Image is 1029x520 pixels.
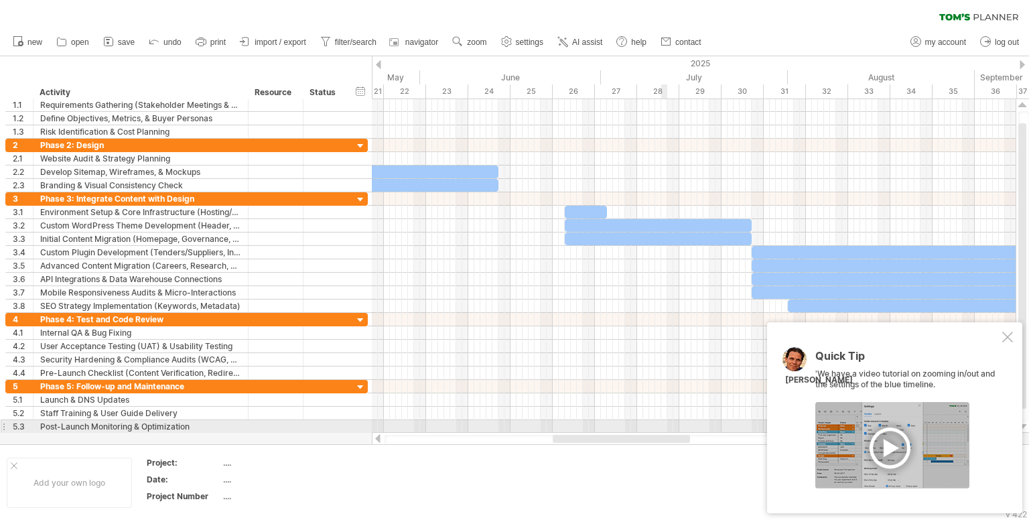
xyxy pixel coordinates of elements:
[40,340,241,352] div: User Acceptance Testing (UAT) & Usability Testing
[335,38,376,47] span: filter/search
[13,353,33,366] div: 4.3
[601,70,788,84] div: July 2025
[255,86,295,99] div: Resource
[785,375,853,386] div: [PERSON_NAME]
[815,350,1000,369] div: Quick Tip
[13,259,33,272] div: 3.5
[13,219,33,232] div: 3.2
[40,407,241,419] div: Staff Training & User Guide Delivery
[13,407,33,419] div: 5.2
[310,86,339,99] div: Status
[40,300,241,312] div: SEO Strategy Implementation (Keywords, Metadata)
[7,458,132,508] div: Add your own logo
[907,34,970,51] a: my account
[13,125,33,138] div: 1.3
[675,38,701,47] span: contact
[631,38,646,47] span: help
[255,38,306,47] span: import / export
[40,393,241,406] div: Launch & DNS Updates
[40,233,241,245] div: Initial Content Migration (Homepage, Governance, News, Publications)
[788,70,975,84] div: August 2025
[223,474,336,485] div: ....
[53,34,93,51] a: open
[1006,509,1027,519] div: v 422
[977,34,1023,51] a: log out
[722,84,764,99] div: 30
[40,125,241,138] div: Risk Identification & Cost Planning
[975,84,1017,99] div: 36
[553,84,595,99] div: 26
[118,38,135,47] span: save
[9,34,46,51] a: new
[13,246,33,259] div: 3.4
[192,34,230,51] a: print
[995,38,1019,47] span: log out
[13,286,33,299] div: 3.7
[40,206,241,218] div: Environment Setup & Core Infrastructure (Hosting/Platform)
[71,38,89,47] span: open
[13,99,33,111] div: 1.1
[13,206,33,218] div: 3.1
[925,38,966,47] span: my account
[40,152,241,165] div: Website Audit & Strategy Planning
[468,84,510,99] div: 24
[40,353,241,366] div: Security Hardening & Compliance Audits (WCAG, SOC 2)
[40,166,241,178] div: Develop Sitemap, Wireframes, & Mockups
[657,34,705,51] a: contact
[27,38,42,47] span: new
[13,273,33,285] div: 3.6
[13,166,33,178] div: 2.2
[40,420,241,433] div: Post-Launch Monitoring & Optimization
[13,192,33,205] div: 3
[13,139,33,151] div: 2
[236,34,310,51] a: import / export
[595,84,637,99] div: 27
[572,38,602,47] span: AI assist
[13,380,33,393] div: 5
[40,367,241,379] div: Pre-Launch Checklist (Content Verification, Redirects)
[40,179,241,192] div: Branding & Visual Consistency Check
[384,84,426,99] div: 22
[145,34,186,51] a: undo
[637,84,679,99] div: 28
[40,259,241,272] div: Advanced Content Migration (Careers, Research, Licenses, Tenders)
[13,420,33,433] div: 5.3
[40,192,241,205] div: Phase 3: Integrate Content with Design
[40,286,241,299] div: Mobile Responsiveness Audits & Micro-Interactions
[40,313,241,326] div: Phase 4: Test and Code Review
[40,246,241,259] div: Custom Plugin Development (Tenders/Suppliers, Incident Reporting, Multimedia, Calculators)
[13,367,33,379] div: 4.4
[764,84,806,99] div: 31
[13,233,33,245] div: 3.3
[679,84,722,99] div: 29
[40,219,241,232] div: Custom WordPress Theme Development (Header, Footer, Homepage, Navigation)
[613,34,650,51] a: help
[890,84,933,99] div: 34
[40,139,241,151] div: Phase 2: Design
[40,86,241,99] div: Activity
[806,84,848,99] div: 32
[40,380,241,393] div: Phase 5: Follow-up and Maintenance
[467,38,486,47] span: zoom
[147,457,220,468] div: Project:
[426,84,468,99] div: 23
[933,84,975,99] div: 35
[13,112,33,125] div: 1.2
[210,38,226,47] span: print
[13,300,33,312] div: 3.8
[498,34,547,51] a: settings
[223,457,336,468] div: ....
[13,152,33,165] div: 2.1
[317,34,381,51] a: filter/search
[147,474,220,485] div: Date:
[13,393,33,406] div: 5.1
[554,34,606,51] a: AI assist
[223,491,336,502] div: ....
[40,99,241,111] div: Requirements Gathering (Stakeholder Meetings & Audit)
[163,38,182,47] span: undo
[510,84,553,99] div: 25
[13,340,33,352] div: 4.2
[387,34,442,51] a: navigator
[40,273,241,285] div: API Integrations & Data Warehouse Connections
[420,70,601,84] div: June 2025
